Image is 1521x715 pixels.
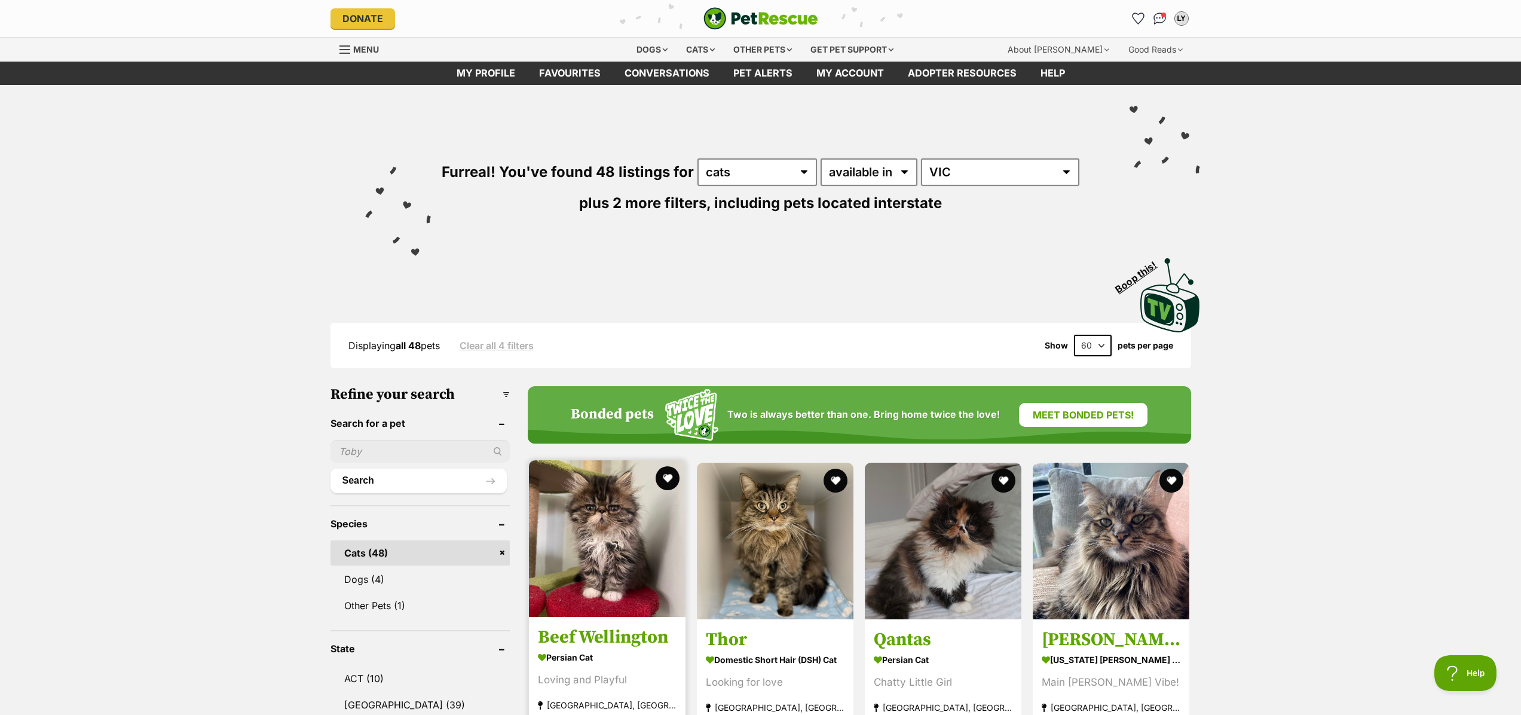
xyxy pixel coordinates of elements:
a: My profile [445,62,527,85]
img: PetRescue TV logo [1140,258,1200,332]
strong: Persian Cat [874,651,1012,668]
div: About [PERSON_NAME] [999,38,1118,62]
button: favourite [824,469,847,493]
strong: [US_STATE] [PERSON_NAME] Cat [1042,651,1180,668]
a: Favourites [1129,9,1148,28]
header: Search for a pet [330,418,510,429]
a: Cats (48) [330,540,510,566]
header: Species [330,518,510,529]
a: Menu [339,38,387,59]
h4: Bonded pets [571,407,654,423]
button: favourite [656,466,680,490]
strong: all 48 [396,340,421,352]
a: Help [1029,62,1077,85]
a: Favourites [527,62,613,85]
div: Looking for love [706,674,844,690]
span: Displaying pets [348,340,440,352]
h3: Thor [706,628,844,651]
a: Conversations [1150,9,1170,28]
div: Dogs [628,38,676,62]
div: Cats [678,38,723,62]
h3: Qantas [874,628,1012,651]
span: Two is always better than one. Bring home twice the love! [727,409,1000,420]
img: chat-41dd97257d64d25036548639549fe6c8038ab92f7586957e7f3b1b290dea8141.svg [1153,13,1166,25]
header: State [330,643,510,654]
img: logo-cat-932fe2b9b8326f06289b0f2fb663e598f794de774fb13d1741a6617ecf9a85b4.svg [703,7,818,30]
button: My account [1172,9,1191,28]
a: conversations [613,62,721,85]
span: plus 2 more filters, [579,194,711,212]
a: Pet alerts [721,62,804,85]
div: Get pet support [802,38,902,62]
button: Search [330,469,507,493]
ul: Account quick links [1129,9,1191,28]
button: favourite [991,469,1015,493]
strong: Persian Cat [538,649,677,666]
a: Other Pets (1) [330,593,510,618]
div: Main [PERSON_NAME] Vibe! [1042,674,1180,690]
span: Show [1045,341,1068,350]
img: Qantas - Persian Cat [865,463,1021,619]
a: Meet bonded pets! [1019,403,1147,427]
div: Loving and Playful [538,672,677,688]
span: Furreal! You've found 48 listings for [442,163,694,181]
h3: [PERSON_NAME] [1042,628,1180,651]
strong: [GEOGRAPHIC_DATA], [GEOGRAPHIC_DATA] [538,697,677,713]
div: Other pets [725,38,800,62]
img: Rodney - Maine Coon Cat [1033,463,1189,619]
a: ACT (10) [330,666,510,691]
h3: Refine your search [330,386,510,403]
img: Squiggle [665,389,718,441]
a: Adopter resources [896,62,1029,85]
span: including pets located interstate [714,194,942,212]
div: Good Reads [1120,38,1191,62]
strong: Domestic Short Hair (DSH) Cat [706,651,844,668]
img: Beef Wellington - Persian Cat [529,460,685,617]
a: My account [804,62,896,85]
a: Boop this! [1140,247,1200,335]
div: Chatty Little Girl [874,674,1012,690]
h3: Beef Wellington [538,626,677,649]
iframe: Help Scout Beacon - Open [1434,655,1497,691]
input: Toby [330,440,510,463]
a: PetRescue [703,7,818,30]
a: Clear all 4 filters [460,340,534,351]
button: favourite [1160,469,1184,493]
a: Dogs (4) [330,567,510,592]
img: Thor - Domestic Short Hair (DSH) Cat [697,463,853,619]
span: Menu [353,44,379,54]
a: Donate [330,8,395,29]
span: Boop this! [1113,252,1168,295]
label: pets per page [1118,341,1173,350]
div: LY [1176,13,1188,25]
